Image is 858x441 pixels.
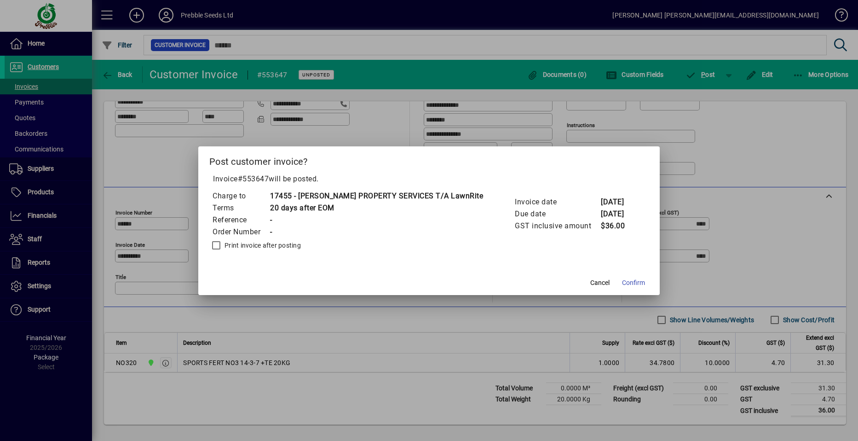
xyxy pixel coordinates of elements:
[270,226,483,238] td: -
[622,278,645,288] span: Confirm
[212,202,270,214] td: Terms
[600,196,637,208] td: [DATE]
[270,214,483,226] td: -
[600,208,637,220] td: [DATE]
[270,202,483,214] td: 20 days after EOM
[212,214,270,226] td: Reference
[514,220,600,232] td: GST inclusive amount
[223,241,301,250] label: Print invoice after posting
[514,208,600,220] td: Due date
[590,278,610,288] span: Cancel
[514,196,600,208] td: Invoice date
[618,275,649,291] button: Confirm
[212,190,270,202] td: Charge to
[212,226,270,238] td: Order Number
[198,146,660,173] h2: Post customer invoice?
[209,174,649,185] p: Invoice will be posted .
[270,190,483,202] td: 17455 - [PERSON_NAME] PROPERTY SERVICES T/A LawnRite
[238,174,269,183] span: #553647
[600,220,637,232] td: $36.00
[585,275,615,291] button: Cancel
